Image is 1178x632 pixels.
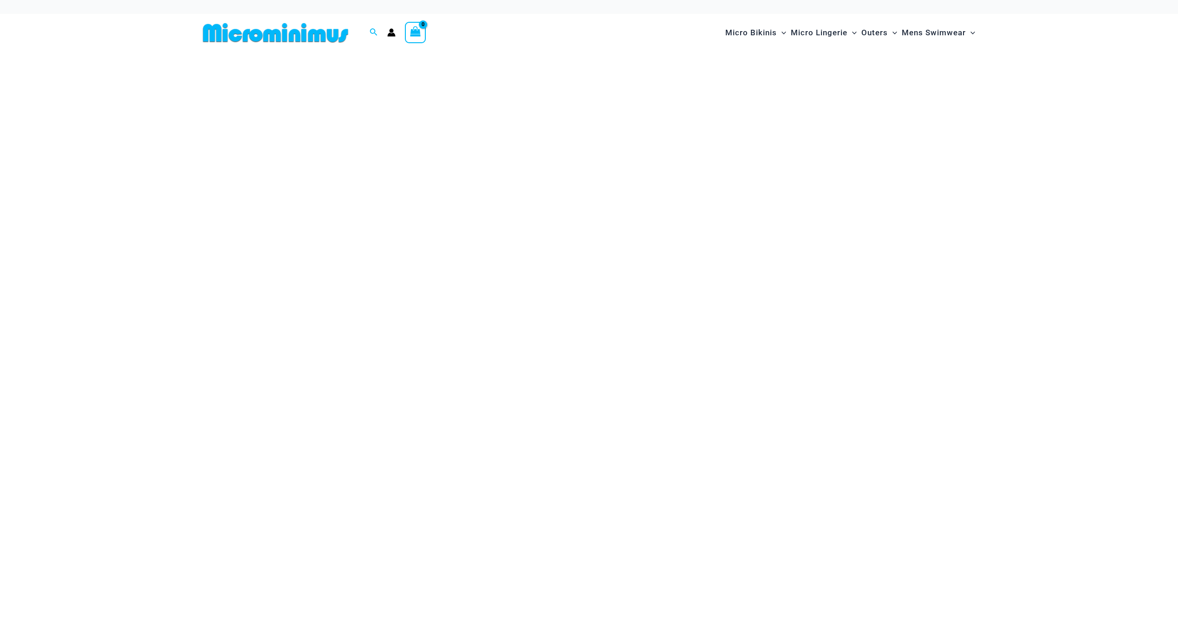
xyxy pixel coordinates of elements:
a: Mens SwimwearMenu ToggleMenu Toggle [899,19,977,47]
a: View Shopping Cart, empty [405,22,426,43]
a: OutersMenu ToggleMenu Toggle [859,19,899,47]
span: Micro Bikinis [725,21,777,45]
span: Menu Toggle [888,21,897,45]
a: Search icon link [370,27,378,39]
span: Micro Lingerie [791,21,847,45]
span: Menu Toggle [966,21,975,45]
a: Micro BikinisMenu ToggleMenu Toggle [723,19,788,47]
span: Menu Toggle [847,21,857,45]
a: Micro LingerieMenu ToggleMenu Toggle [788,19,859,47]
a: Account icon link [387,28,396,37]
span: Mens Swimwear [902,21,966,45]
span: Menu Toggle [777,21,786,45]
img: MM SHOP LOGO FLAT [199,22,352,43]
span: Outers [861,21,888,45]
nav: Site Navigation [722,17,979,48]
